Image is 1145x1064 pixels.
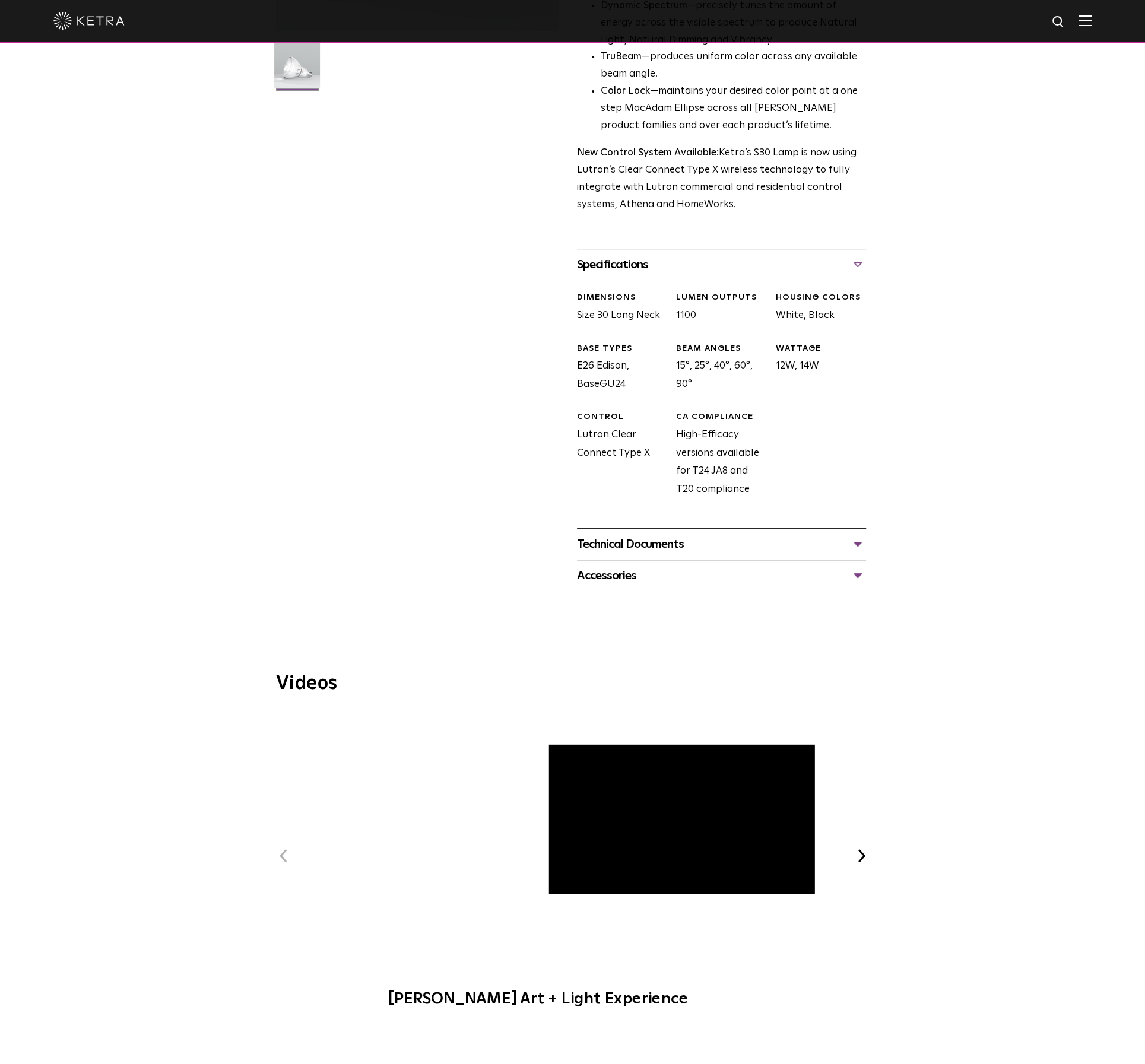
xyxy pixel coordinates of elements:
div: 15°, 25°, 40°, 60°, 90° [667,343,766,394]
strong: New Control System Available: [577,148,719,158]
div: BASE TYPES [577,343,667,355]
img: Hamburger%20Nav.svg [1079,15,1092,26]
div: Specifications [577,255,866,274]
img: search icon [1051,15,1066,30]
button: Next [854,848,870,863]
h3: Videos [276,674,870,693]
div: DIMENSIONS [577,292,667,304]
div: Size 30 Long Neck [568,292,667,325]
div: Technical Documents [577,535,866,554]
img: S30-Lamp-Edison-2021-Web-Square [274,42,320,97]
img: ketra-logo-2019-white [53,12,125,30]
div: CONTROL [577,411,667,423]
div: WATTAGE [775,343,865,355]
strong: TruBeam [601,52,642,62]
button: Previous [276,848,291,863]
div: Accessories [577,566,866,585]
div: Lutron Clear Connect Type X [568,411,667,498]
div: CA COMPLIANCE [676,411,766,423]
div: 1100 [667,292,766,325]
div: White, Black [766,292,865,325]
div: BEAM ANGLES [676,343,766,355]
strong: Color Lock [601,86,650,96]
div: High-Efficacy versions available for T24 JA8 and T20 compliance [667,411,766,498]
div: HOUSING COLORS [775,292,865,304]
div: E26 Edison, BaseGU24 [568,343,667,394]
li: —produces uniform color across any available beam angle. [601,49,866,83]
p: Ketra’s S30 Lamp is now using Lutron’s Clear Connect Type X wireless technology to fully integrat... [577,145,866,214]
div: LUMEN OUTPUTS [676,292,766,304]
div: 12W, 14W [766,343,865,394]
li: —maintains your desired color point at a one step MacAdam Ellipse across all [PERSON_NAME] produc... [601,83,866,135]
